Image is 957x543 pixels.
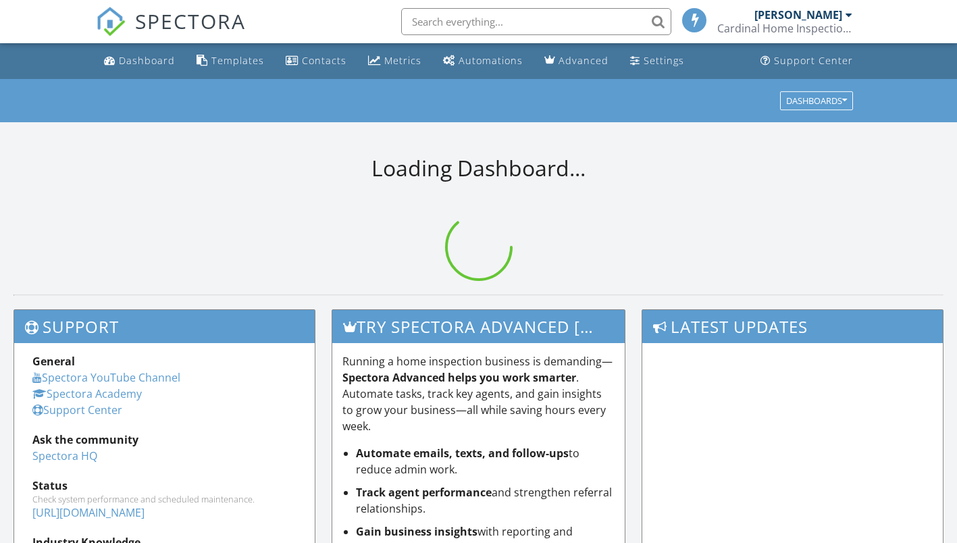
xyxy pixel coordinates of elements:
div: Dashboard [119,54,175,67]
a: Support Center [32,403,122,417]
strong: Gain business insights [356,524,477,539]
a: Spectora YouTube Channel [32,370,180,385]
div: Advanced [559,54,609,67]
h3: Try spectora advanced [DATE] [332,310,625,343]
h3: Latest Updates [642,310,943,343]
p: Running a home inspection business is demanding— . Automate tasks, track key agents, and gain ins... [342,353,615,434]
li: and strengthen referral relationships. [356,484,615,517]
li: to reduce admin work. [356,445,615,477]
h3: Support [14,310,315,343]
strong: Track agent performance [356,485,492,500]
a: Templates [191,49,269,74]
div: Settings [644,54,684,67]
a: Settings [625,49,690,74]
div: Dashboards [786,96,847,105]
a: Contacts [280,49,352,74]
div: Contacts [302,54,346,67]
a: Spectora HQ [32,448,97,463]
strong: Spectora Advanced helps you work smarter [342,370,576,385]
div: [PERSON_NAME] [754,8,842,22]
strong: Automate emails, texts, and follow-ups [356,446,569,461]
a: Automations (Basic) [438,49,528,74]
a: SPECTORA [96,18,246,47]
a: Spectora Academy [32,386,142,401]
input: Search everything... [401,8,671,35]
a: [URL][DOMAIN_NAME] [32,505,145,520]
button: Dashboards [780,91,853,110]
div: Support Center [774,54,853,67]
div: Automations [459,54,523,67]
a: Support Center [755,49,858,74]
strong: General [32,354,75,369]
div: Status [32,477,296,494]
img: The Best Home Inspection Software - Spectora [96,7,126,36]
span: SPECTORA [135,7,246,35]
div: Templates [211,54,264,67]
a: Advanced [539,49,614,74]
div: Ask the community [32,432,296,448]
a: Metrics [363,49,427,74]
div: Check system performance and scheduled maintenance. [32,494,296,505]
div: Cardinal Home Inspections, LLC [717,22,852,35]
a: Dashboard [99,49,180,74]
div: Metrics [384,54,421,67]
